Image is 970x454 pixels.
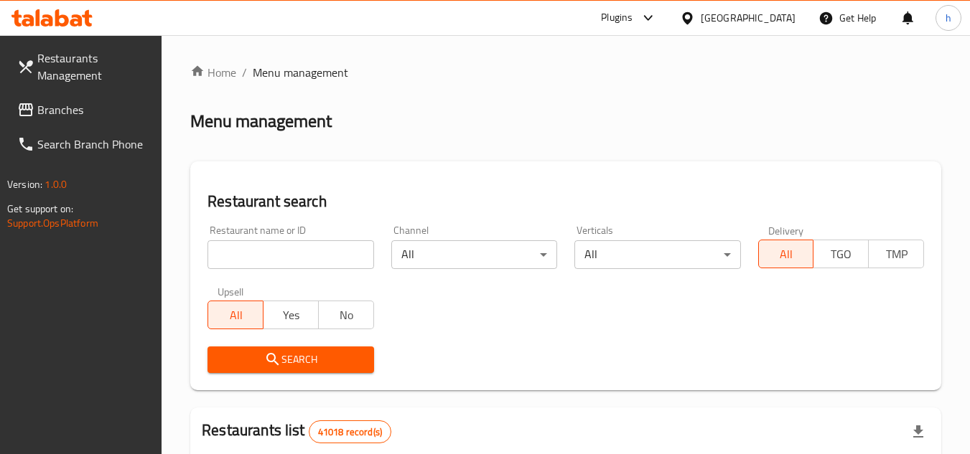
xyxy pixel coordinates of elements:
[242,64,247,81] li: /
[946,10,951,26] span: h
[190,64,236,81] a: Home
[263,301,319,329] button: Yes
[202,420,391,443] h2: Restaurants list
[309,425,391,439] span: 41018 record(s)
[218,286,244,296] label: Upsell
[37,101,151,118] span: Branches
[7,175,42,194] span: Version:
[309,420,391,443] div: Total records count
[765,244,808,265] span: All
[37,136,151,153] span: Search Branch Phone
[7,199,73,218] span: Get support on:
[868,240,924,268] button: TMP
[253,64,348,81] span: Menu management
[318,301,374,329] button: No
[190,64,941,81] nav: breadcrumb
[207,191,924,212] h2: Restaurant search
[758,240,814,268] button: All
[6,93,162,127] a: Branches
[37,49,151,84] span: Restaurants Management
[819,244,863,265] span: TGO
[325,305,368,326] span: No
[6,41,162,93] a: Restaurants Management
[207,240,373,269] input: Search for restaurant name or ID..
[190,110,332,133] h2: Menu management
[601,9,633,27] div: Plugins
[269,305,313,326] span: Yes
[768,225,804,235] label: Delivery
[207,301,264,329] button: All
[901,415,936,449] div: Export file
[574,240,740,269] div: All
[207,346,373,373] button: Search
[391,240,557,269] div: All
[7,214,98,232] a: Support.OpsPlatform
[6,127,162,161] a: Search Branch Phone
[701,10,796,26] div: [GEOGRAPHIC_DATA]
[214,305,258,326] span: All
[219,351,362,369] span: Search
[45,175,67,194] span: 1.0.0
[813,240,869,268] button: TGO
[875,244,918,265] span: TMP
